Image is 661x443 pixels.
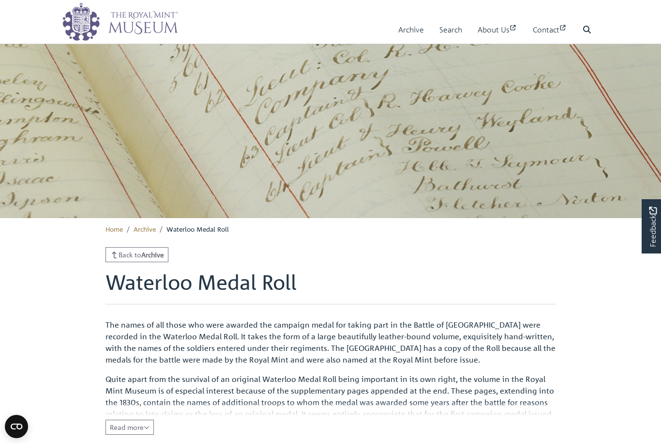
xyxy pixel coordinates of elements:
[105,374,554,442] span: Quite apart from the survival of an original Waterloo Medal Roll being important in its own right...
[439,16,462,44] a: Search
[105,320,556,364] span: The names of all those who were awarded the campaign medal for taking part in the Battle of [GEOG...
[642,199,661,253] a: Would you like to provide feedback?
[398,16,424,44] a: Archive
[141,250,164,259] strong: Archive
[5,415,28,438] button: Open CMP widget
[110,423,150,431] span: Read more
[478,16,517,44] a: About Us
[105,420,154,435] button: Read all of the content
[105,224,123,233] a: Home
[166,224,229,233] span: Waterloo Medal Roll
[62,2,178,41] img: logo_wide.png
[105,247,168,262] a: Back toArchive
[647,207,659,247] span: Feedback
[105,270,556,304] h1: Waterloo Medal Roll
[533,16,567,44] a: Contact
[134,224,156,233] a: Archive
